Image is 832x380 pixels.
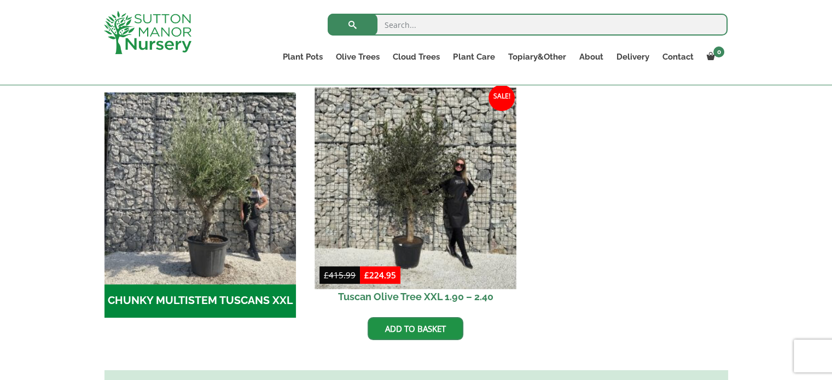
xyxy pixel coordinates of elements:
[364,270,396,280] bdi: 224.95
[319,92,511,309] a: Sale! Tuscan Olive Tree XXL 1.90 – 2.40
[572,49,609,65] a: About
[104,11,191,54] img: logo
[386,49,446,65] a: Cloud Trees
[368,317,463,340] a: Add to basket: “Tuscan Olive Tree XXL 1.90 - 2.40”
[104,92,296,318] a: Visit product category CHUNKY MULTISTEM TUSCANS XXL
[700,49,728,65] a: 0
[328,14,728,36] input: Search...
[315,87,516,289] img: Tuscan Olive Tree XXL 1.90 - 2.40
[324,270,356,280] bdi: 415.99
[104,284,296,318] h2: CHUNKY MULTISTEM TUSCANS XXL
[329,49,386,65] a: Olive Trees
[446,49,501,65] a: Plant Care
[609,49,655,65] a: Delivery
[655,49,700,65] a: Contact
[364,270,369,280] span: £
[104,92,296,284] img: CHUNKY MULTISTEM TUSCANS XXL
[276,49,329,65] a: Plant Pots
[319,284,511,309] h2: Tuscan Olive Tree XXL 1.90 – 2.40
[501,49,572,65] a: Topiary&Other
[488,85,515,111] span: Sale!
[324,270,329,280] span: £
[713,46,724,57] span: 0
